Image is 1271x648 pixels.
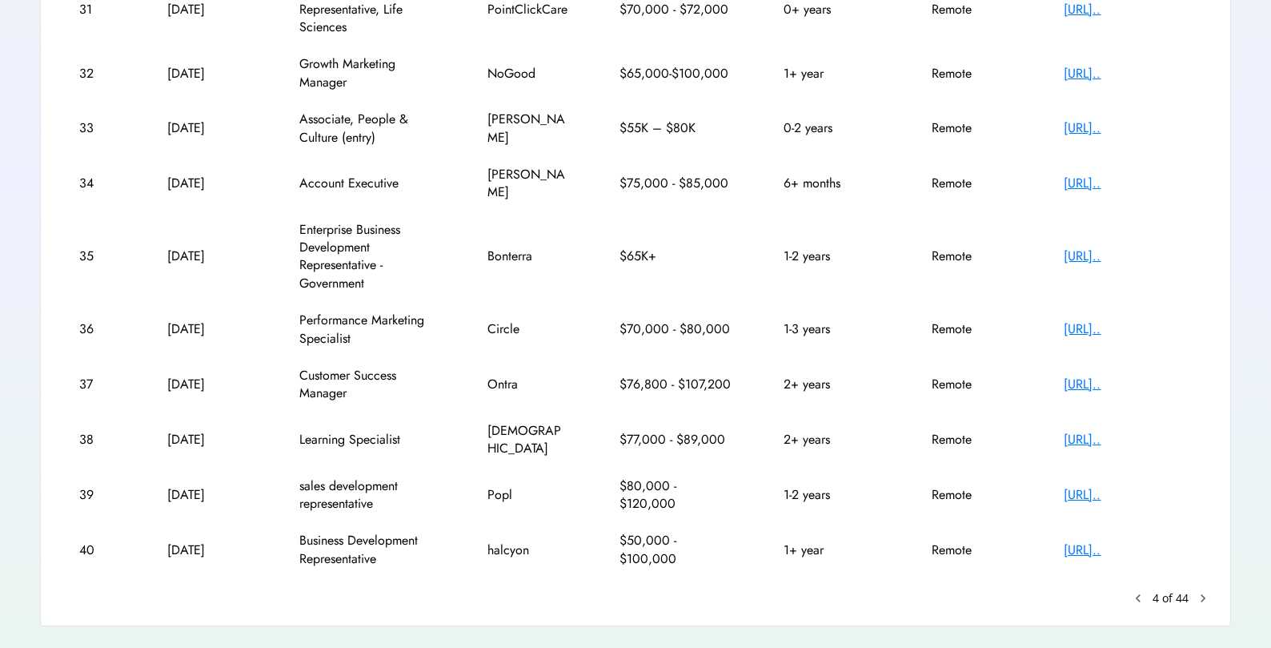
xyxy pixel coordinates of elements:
div: PointClickCare [487,1,567,18]
div: 2+ years [784,376,880,393]
div: [URL].. [1064,1,1192,18]
div: [DATE] [167,376,247,393]
div: 36 [79,320,115,338]
div: [DATE] [167,175,247,192]
div: Business Development Representative [299,532,435,568]
div: [URL].. [1064,541,1192,559]
div: Remote [932,320,1012,338]
div: [URL].. [1064,320,1192,338]
div: 4 of 44 [1153,590,1189,606]
div: $77,000 - $89,000 [619,431,732,449]
div: 6+ months [784,175,880,192]
div: Remote [932,541,1012,559]
div: [URL].. [1064,431,1192,449]
div: 1-2 years [784,486,880,504]
div: [DATE] [167,65,247,83]
div: Remote [932,119,1012,137]
div: $70,000 - $72,000 [619,1,732,18]
div: [DATE] [167,541,247,559]
div: $76,800 - $107,200 [619,376,732,393]
div: [DATE] [167,486,247,504]
div: Circle [487,320,567,338]
div: Remote [932,175,1012,192]
div: 1-2 years [784,248,880,265]
div: 39 [79,486,115,504]
div: sales development representative [299,477,435,513]
div: 32 [79,65,115,83]
div: 37 [79,376,115,393]
div: Bonterra [487,248,567,265]
div: Enterprise Business Development Representative - Government [299,221,435,293]
div: [URL].. [1064,376,1192,393]
div: Customer Success Manager [299,367,435,403]
div: 1+ year [784,65,880,83]
div: Remote [932,65,1012,83]
div: [DATE] [167,248,247,265]
div: [DATE] [167,119,247,137]
div: 0-2 years [784,119,880,137]
div: Popl [487,486,567,504]
div: [DATE] [167,431,247,449]
div: Remote [932,431,1012,449]
div: Remote [932,248,1012,265]
div: Remote [932,376,1012,393]
div: 35 [79,248,115,265]
div: 34 [79,175,115,192]
div: [PERSON_NAME] [487,111,567,147]
div: Account Executive [299,175,435,192]
div: [URL].. [1064,175,1192,192]
div: [URL].. [1064,65,1192,83]
div: [URL].. [1064,486,1192,504]
div: Remote [932,1,1012,18]
div: Growth Marketing Manager [299,55,435,91]
div: NoGood [487,65,567,83]
div: $80,000 - $120,000 [619,477,732,513]
div: halcyon [487,541,567,559]
div: Ontra [487,376,567,393]
div: $75,000 - $85,000 [619,175,732,192]
button: keyboard_arrow_left [1130,590,1146,606]
div: 40 [79,541,115,559]
div: Associate, People & Culture (entry) [299,111,435,147]
div: [PERSON_NAME] [487,166,567,202]
div: 1+ year [784,541,880,559]
div: $50,000 - $100,000 [619,532,732,568]
div: 1-3 years [784,320,880,338]
div: Performance Marketing Specialist [299,312,435,348]
div: $65,000-$100,000 [619,65,732,83]
div: [URL].. [1064,119,1192,137]
div: [DEMOGRAPHIC_DATA] [487,422,567,458]
div: Remote [932,486,1012,504]
button: chevron_right [1195,590,1211,606]
div: 38 [79,431,115,449]
div: $65K+ [619,248,732,265]
div: [URL].. [1064,248,1192,265]
div: $55K – $80K [619,119,732,137]
div: 2+ years [784,431,880,449]
div: $70,000 - $80,000 [619,320,732,338]
div: 0+ years [784,1,880,18]
div: Learning Specialist [299,431,435,449]
div: 31 [79,1,115,18]
div: [DATE] [167,320,247,338]
div: 33 [79,119,115,137]
div: [DATE] [167,1,247,18]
